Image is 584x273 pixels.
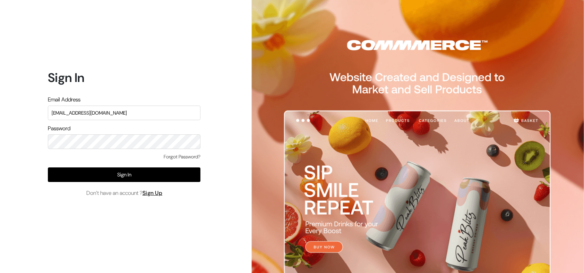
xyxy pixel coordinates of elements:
[164,153,200,160] a: Forgot Password?
[143,189,163,197] a: Sign Up
[86,189,163,197] span: Don’t have an account ?
[48,70,200,85] h1: Sign In
[48,167,200,182] button: Sign In
[48,124,70,133] label: Password
[48,96,80,104] label: Email Address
